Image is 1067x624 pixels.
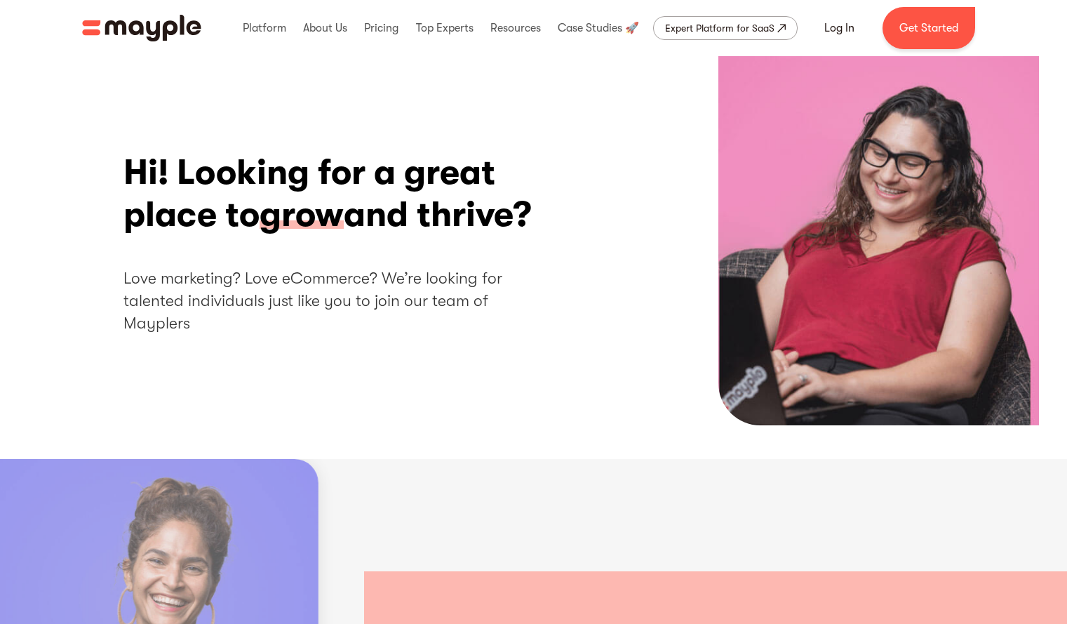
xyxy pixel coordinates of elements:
[653,16,798,40] a: Expert Platform for SaaS
[487,6,544,51] div: Resources
[883,7,975,49] a: Get Started
[82,15,201,41] a: home
[718,56,1039,425] img: Hi! Looking for a great place to grow and thrive?
[361,6,402,51] div: Pricing
[665,20,774,36] div: Expert Platform for SaaS
[239,6,290,51] div: Platform
[412,6,477,51] div: Top Experts
[300,6,351,51] div: About Us
[123,267,551,336] h2: Love marketing? Love eCommerce? We’re looking for talented individuals just like you to join our ...
[260,194,344,237] span: grow
[123,152,551,236] h1: Hi! Looking for a great place to and thrive?
[807,11,871,45] a: Log In
[82,15,201,41] img: Mayple logo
